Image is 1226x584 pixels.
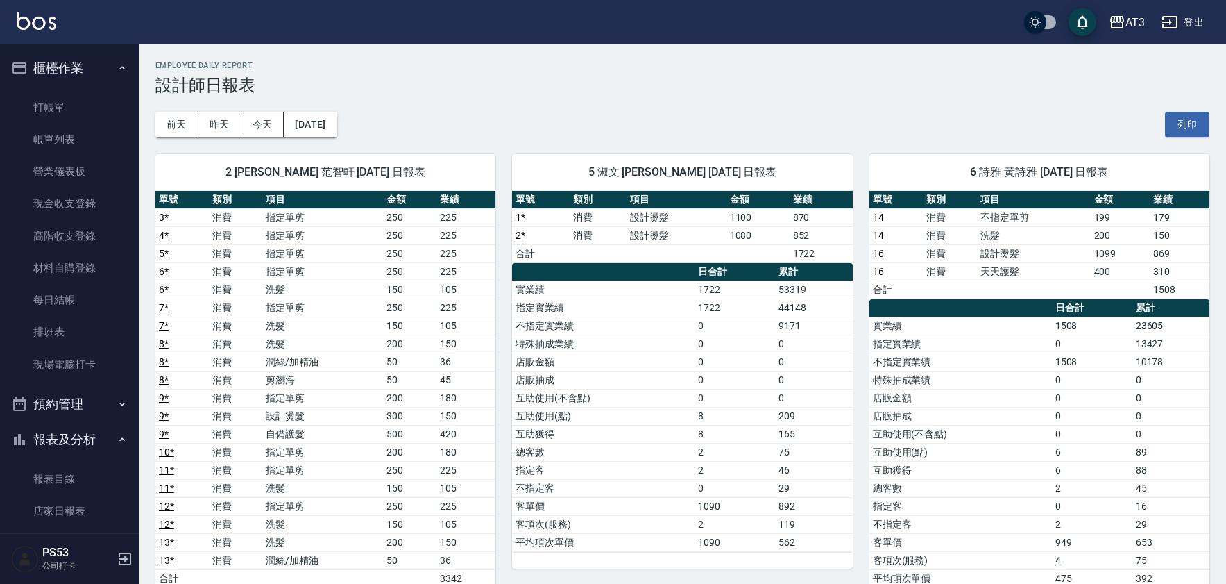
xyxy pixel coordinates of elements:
td: 10178 [1132,353,1209,371]
a: 店家日報表 [6,495,133,527]
a: 帳單列表 [6,124,133,156]
td: 88 [1132,461,1209,479]
td: 總客數 [869,479,1052,497]
td: 指定單剪 [262,244,383,262]
td: 消費 [209,208,262,226]
td: 消費 [570,226,627,244]
td: 150 [383,479,436,497]
td: 0 [695,389,775,407]
td: 13427 [1132,335,1209,353]
th: 單號 [869,191,923,209]
td: 1508 [1052,317,1132,335]
td: 250 [383,208,436,226]
td: 225 [436,208,495,226]
td: 店販金額 [512,353,695,371]
button: 報表及分析 [6,422,133,458]
td: 指定單剪 [262,497,383,515]
th: 業績 [790,191,853,209]
td: 平均項次單價 [512,533,695,551]
td: 消費 [570,208,627,226]
td: 互助獲得 [869,461,1052,479]
td: 洗髮 [262,281,383,299]
td: 45 [1132,479,1209,497]
a: 打帳單 [6,92,133,124]
th: 單號 [155,191,209,209]
th: 金額 [1091,191,1150,209]
a: 16 [873,248,884,259]
td: 75 [1132,551,1209,569]
td: 實業績 [512,281,695,299]
th: 業績 [1150,191,1209,209]
td: 1722 [790,244,853,262]
td: 消費 [209,443,262,461]
td: 店販抽成 [512,371,695,389]
a: 互助日報表 [6,527,133,559]
td: 0 [1052,389,1132,407]
td: 250 [383,262,436,281]
td: 150 [436,533,495,551]
td: 45 [436,371,495,389]
td: 119 [775,515,852,533]
a: 16 [873,266,884,277]
button: AT3 [1103,8,1150,37]
a: 報表目錄 [6,463,133,495]
td: 洗髮 [977,226,1091,244]
table: a dense table [869,191,1209,299]
td: 50 [383,353,436,371]
td: 指定單剪 [262,443,383,461]
td: 自備護髮 [262,425,383,443]
td: 實業績 [869,317,1052,335]
td: 剪瀏海 [262,371,383,389]
td: 250 [383,497,436,515]
p: 公司打卡 [42,560,113,572]
td: 179 [1150,208,1209,226]
td: 209 [775,407,852,425]
th: 類別 [923,191,977,209]
td: 不指定單剪 [977,208,1091,226]
td: 消費 [209,281,262,299]
td: 潤絲/加精油 [262,353,383,371]
td: 總客數 [512,443,695,461]
td: 29 [775,479,852,497]
th: 類別 [570,191,627,209]
td: 合計 [512,244,570,262]
td: 洗髮 [262,317,383,335]
img: Logo [17,12,56,30]
td: 店販抽成 [869,407,1052,425]
td: 8 [695,407,775,425]
td: 46 [775,461,852,479]
td: 225 [436,226,495,244]
td: 天天護髮 [977,262,1091,281]
td: 29 [1132,515,1209,533]
td: 0 [1132,371,1209,389]
td: 消費 [209,425,262,443]
td: 1508 [1052,353,1132,371]
td: 0 [775,371,852,389]
td: 客項次(服務) [869,551,1052,569]
table: a dense table [512,191,852,263]
td: 562 [775,533,852,551]
td: 指定單剪 [262,262,383,281]
td: 洗髮 [262,533,383,551]
th: 單號 [512,191,570,209]
th: 項目 [977,191,1091,209]
td: 消費 [209,299,262,317]
td: 225 [436,461,495,479]
td: 105 [436,317,495,335]
td: 36 [436,353,495,371]
td: 200 [383,335,436,353]
td: 44148 [775,299,852,317]
th: 累計 [775,263,852,281]
td: 2 [695,515,775,533]
td: 2 [695,443,775,461]
td: 互助使用(不含點) [869,425,1052,443]
th: 日合計 [1052,299,1132,317]
td: 250 [383,299,436,317]
th: 業績 [436,191,495,209]
th: 項目 [262,191,383,209]
td: 消費 [209,371,262,389]
td: 310 [1150,262,1209,281]
td: 不指定實業績 [512,317,695,335]
td: 8 [695,425,775,443]
td: 指定實業績 [869,335,1052,353]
